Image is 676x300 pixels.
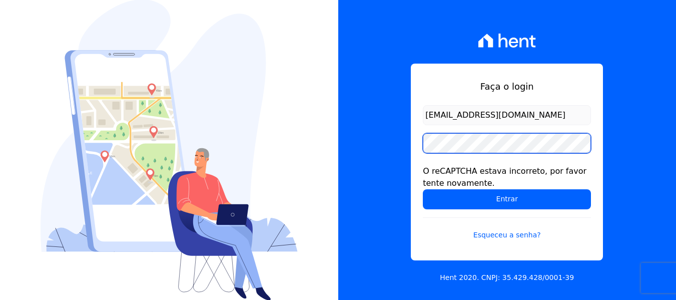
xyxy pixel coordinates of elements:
[423,105,591,125] input: Email
[423,165,591,189] div: O reCAPTCHA estava incorreto, por favor tente novamente.
[423,217,591,240] a: Esqueceu a senha?
[423,189,591,209] input: Entrar
[423,80,591,93] h1: Faça o login
[440,272,574,283] p: Hent 2020. CNPJ: 35.429.428/0001-39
